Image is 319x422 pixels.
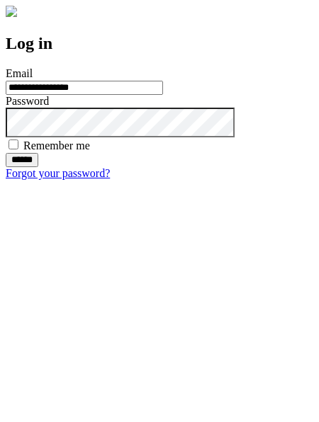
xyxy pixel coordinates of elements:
label: Remember me [23,139,90,152]
label: Email [6,67,33,79]
h2: Log in [6,34,313,53]
label: Password [6,95,49,107]
img: logo-4e3dc11c47720685a147b03b5a06dd966a58ff35d612b21f08c02c0306f2b779.png [6,6,17,17]
a: Forgot your password? [6,167,110,179]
